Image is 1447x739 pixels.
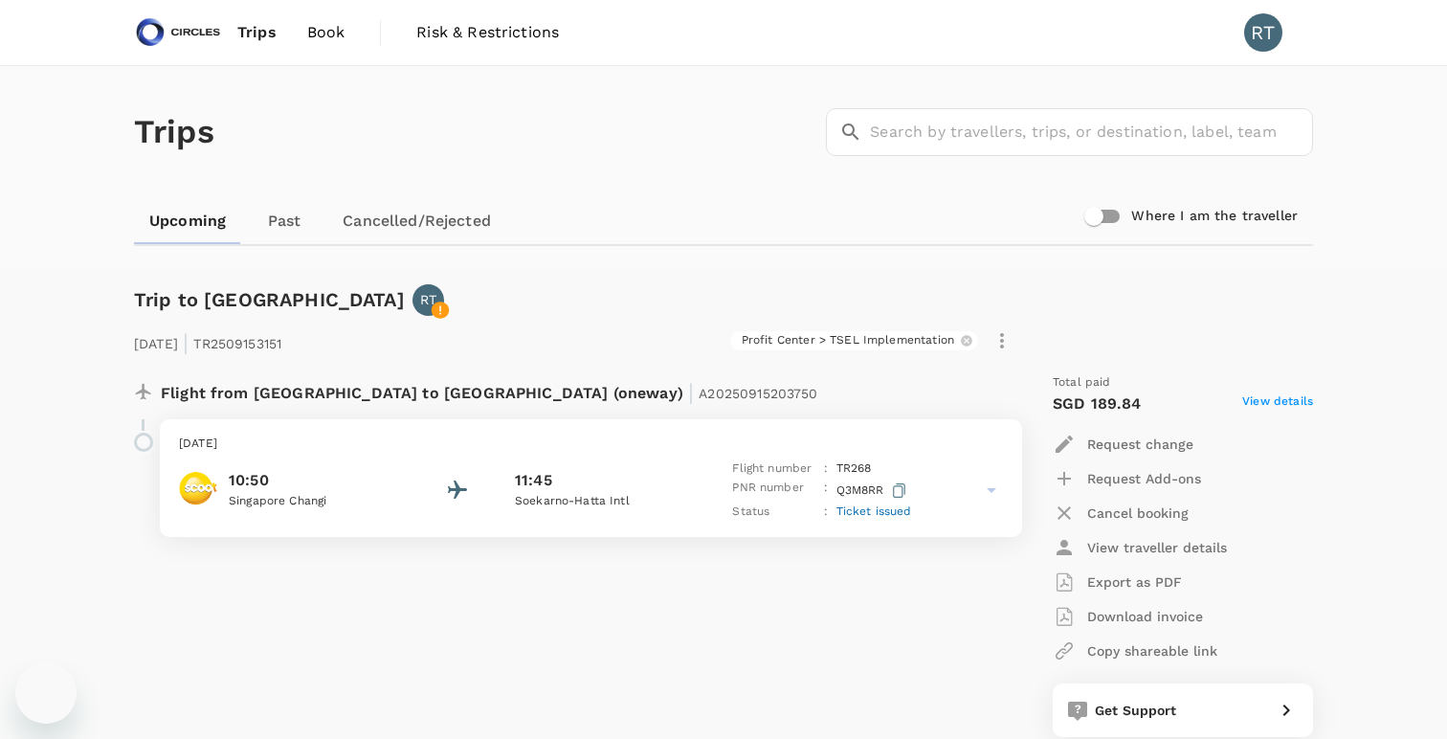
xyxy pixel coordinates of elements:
p: [DATE] TR2509153151 [134,324,281,358]
p: Flight from [GEOGRAPHIC_DATA] to [GEOGRAPHIC_DATA] (oneway) [161,373,818,408]
div: Profit Center > TSEL Implementation [730,331,978,350]
input: Search by travellers, trips, or destination, label, team [870,108,1313,156]
h6: Where I am the traveller [1131,206,1298,227]
span: Total paid [1053,373,1111,392]
p: Cancel booking [1087,504,1189,523]
button: Copy shareable link [1053,634,1217,668]
p: Request Add-ons [1087,469,1201,488]
p: View traveller details [1087,538,1227,557]
p: RT [420,290,436,309]
button: View traveller details [1053,530,1227,565]
p: : [824,503,828,522]
h1: Trips [134,66,214,198]
p: SGD 189.84 [1053,392,1142,415]
span: Risk & Restrictions [416,21,559,44]
p: 11:45 [515,469,552,492]
span: Ticket issued [836,504,912,518]
span: Trips [237,21,277,44]
span: Profit Center > TSEL Implementation [730,332,966,348]
p: 10:50 [229,469,401,492]
a: Cancelled/Rejected [327,198,506,244]
p: PNR number [732,479,816,503]
p: Flight number [732,459,816,479]
span: View details [1242,392,1313,415]
button: Request Add-ons [1053,461,1201,496]
button: Export as PDF [1053,565,1182,599]
button: Cancel booking [1053,496,1189,530]
iframe: Button to launch messaging window [15,662,77,724]
p: : [824,459,828,479]
img: Circles [134,11,222,54]
button: Request change [1053,427,1193,461]
p: [DATE] [179,435,1003,454]
a: Upcoming [134,198,241,244]
span: | [688,379,694,406]
p: Status [732,503,816,522]
button: Download invoice [1053,599,1203,634]
p: Export as PDF [1087,572,1182,592]
img: Scoot [179,469,217,507]
p: Request change [1087,435,1193,454]
p: Q3M8RR [836,479,910,503]
a: Past [241,198,327,244]
p: : [824,479,828,503]
span: A20250915203750 [699,386,817,401]
p: TR 268 [836,459,872,479]
p: Download invoice [1087,607,1203,626]
h6: Trip to [GEOGRAPHIC_DATA] [134,284,405,315]
div: RT [1244,13,1282,52]
p: Singapore Changi [229,492,401,511]
span: Book [307,21,345,44]
span: | [183,329,189,356]
p: Soekarno-Hatta Intl [515,492,687,511]
p: Copy shareable link [1087,641,1217,661]
span: Get Support [1095,703,1177,718]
